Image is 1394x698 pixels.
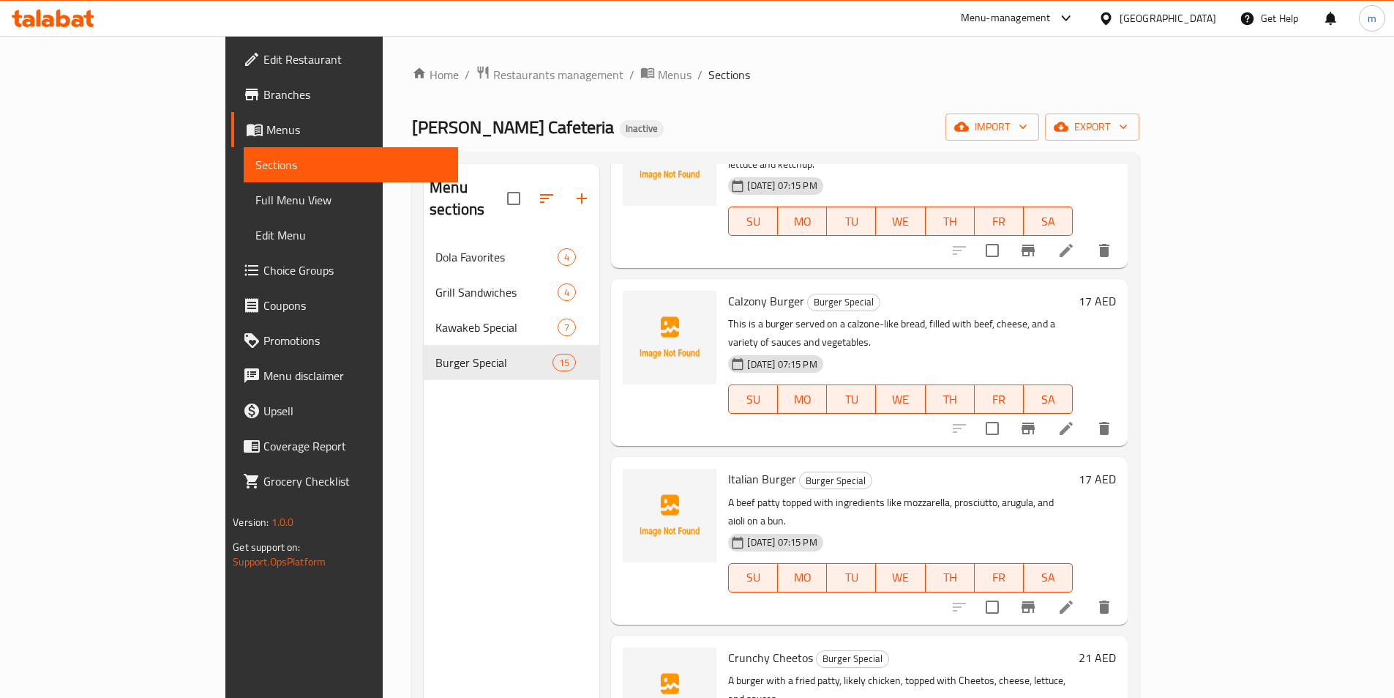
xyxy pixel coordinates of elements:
[778,385,827,414] button: MO
[1045,114,1139,141] button: export
[977,235,1008,266] span: Select to update
[233,538,300,557] span: Get support on:
[1024,563,1073,593] button: SA
[1024,207,1073,236] button: SA
[816,650,889,668] div: Burger Special
[255,156,446,174] span: Sections
[233,552,326,571] a: Support.OpsPlatform
[271,513,294,532] span: 1.0.0
[231,288,458,323] a: Coupons
[961,10,1051,27] div: Menu-management
[430,177,507,220] h2: Menu sections
[558,319,576,336] div: items
[244,182,458,218] a: Full Menu View
[498,183,529,214] span: Select all sections
[882,211,919,232] span: WE
[784,567,821,588] span: MO
[1079,291,1116,311] h6: 17 AED
[435,354,552,371] span: Burger Special
[1368,10,1376,26] span: m
[1030,389,1067,410] span: SA
[932,211,969,232] span: TH
[435,283,558,301] span: Grill Sandwiches
[697,66,702,83] li: /
[244,147,458,182] a: Sections
[623,469,716,563] img: Italian Burger
[741,535,822,549] span: [DATE] 07:15 PM
[932,389,969,410] span: TH
[558,286,575,300] span: 4
[552,354,576,371] div: items
[231,42,458,77] a: Edit Restaurant
[231,358,458,393] a: Menu disclaimer
[1120,10,1216,26] div: [GEOGRAPHIC_DATA]
[263,472,446,490] span: Grocery Checklist
[1057,420,1075,437] a: Edit menu item
[1011,590,1046,625] button: Branch-specific-item
[553,356,575,370] span: 15
[255,226,446,244] span: Edit Menu
[424,275,599,310] div: Grill Sandwiches4
[741,179,822,193] span: [DATE] 07:15 PM
[975,385,1024,414] button: FR
[800,472,872,489] span: Burger Special
[876,385,925,414] button: WE
[977,413,1008,444] span: Select to update
[728,468,796,490] span: Italian Burger
[435,248,558,266] span: Dola Favorites
[833,211,870,232] span: TU
[1087,233,1122,268] button: delete
[231,253,458,288] a: Choice Groups
[244,218,458,253] a: Edit Menu
[1057,118,1128,136] span: export
[957,118,1027,136] span: import
[263,402,446,420] span: Upsell
[558,283,576,301] div: items
[735,389,772,410] span: SU
[1030,567,1067,588] span: SA
[827,563,876,593] button: TU
[981,389,1018,410] span: FR
[977,592,1008,623] span: Select to update
[231,393,458,428] a: Upsell
[784,389,821,410] span: MO
[778,563,827,593] button: MO
[493,66,623,83] span: Restaurants management
[658,66,692,83] span: Menus
[728,290,804,312] span: Calzony Burger
[1079,647,1116,668] h6: 21 AED
[735,211,772,232] span: SU
[263,86,446,103] span: Branches
[529,181,564,216] span: Sort sections
[435,319,558,336] div: Kawakeb Special
[1030,211,1067,232] span: SA
[728,494,1072,530] p: A beef patty topped with ingredients like mozzarella, prosciutto, arugula, and aioli on a bun.
[412,65,1139,84] nav: breadcrumb
[231,77,458,112] a: Branches
[424,234,599,386] nav: Menu sections
[807,294,880,311] div: Burger Special
[833,389,870,410] span: TU
[833,567,870,588] span: TU
[728,647,813,669] span: Crunchy Cheetos
[263,297,446,314] span: Coupons
[728,385,778,414] button: SU
[629,66,634,83] li: /
[231,428,458,464] a: Coverage Report
[620,120,664,138] div: Inactive
[1024,385,1073,414] button: SA
[975,207,1024,236] button: FR
[778,207,827,236] button: MO
[412,111,614,144] span: [PERSON_NAME] Cafeteria
[1057,598,1075,616] a: Edit menu item
[975,563,1024,593] button: FR
[926,207,975,236] button: TH
[784,211,821,232] span: MO
[932,567,969,588] span: TH
[1087,590,1122,625] button: delete
[1011,233,1046,268] button: Branch-specific-item
[1057,242,1075,259] a: Edit menu item
[424,240,599,275] div: Dola Favorites4
[981,211,1018,232] span: FR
